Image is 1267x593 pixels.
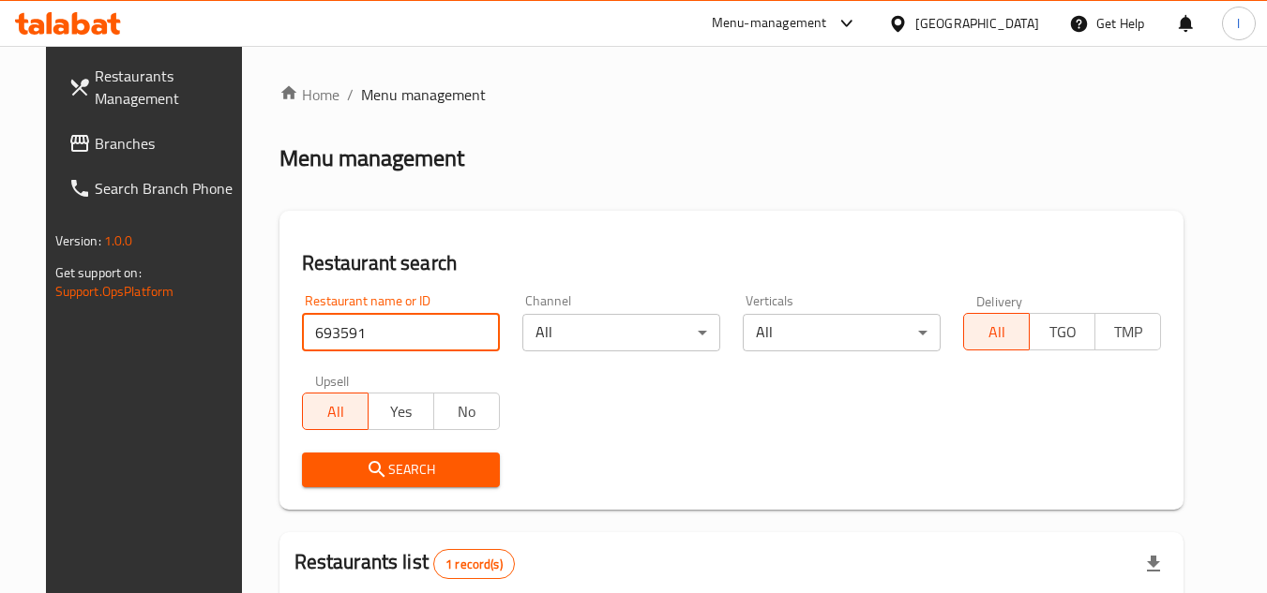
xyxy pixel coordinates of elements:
label: Delivery [976,294,1023,307]
span: Search [317,458,485,482]
div: [GEOGRAPHIC_DATA] [915,13,1039,34]
button: TMP [1094,313,1161,350]
button: Yes [368,393,434,430]
span: Version: [55,229,101,253]
div: All [743,314,941,351]
span: Search Branch Phone [95,177,243,200]
span: All [972,319,1022,346]
h2: Menu management [279,143,464,173]
button: All [963,313,1030,350]
span: TGO [1037,319,1088,346]
span: Yes [376,398,427,425]
span: l [1237,13,1240,34]
span: 1.0.0 [104,229,133,253]
a: Support.OpsPlatform [55,279,174,304]
label: Upsell [315,374,350,387]
a: Home [279,83,339,106]
span: No [442,398,492,425]
button: No [433,393,500,430]
a: Restaurants Management [53,53,258,121]
a: Search Branch Phone [53,166,258,211]
h2: Restaurants list [294,548,515,579]
div: Menu-management [712,12,827,35]
span: All [310,398,361,425]
button: TGO [1029,313,1095,350]
button: All [302,393,369,430]
li: / [347,83,354,106]
h2: Restaurant search [302,249,1162,277]
button: Search [302,452,500,487]
div: All [522,314,720,351]
span: Restaurants Management [95,65,243,110]
span: 1 record(s) [434,556,514,573]
nav: breadcrumb [279,83,1184,106]
span: Branches [95,132,243,155]
div: Total records count [433,549,515,579]
span: Menu management [361,83,486,106]
input: Search for restaurant name or ID.. [302,314,500,351]
span: Get support on: [55,260,142,285]
span: TMP [1103,319,1154,346]
a: Branches [53,121,258,166]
